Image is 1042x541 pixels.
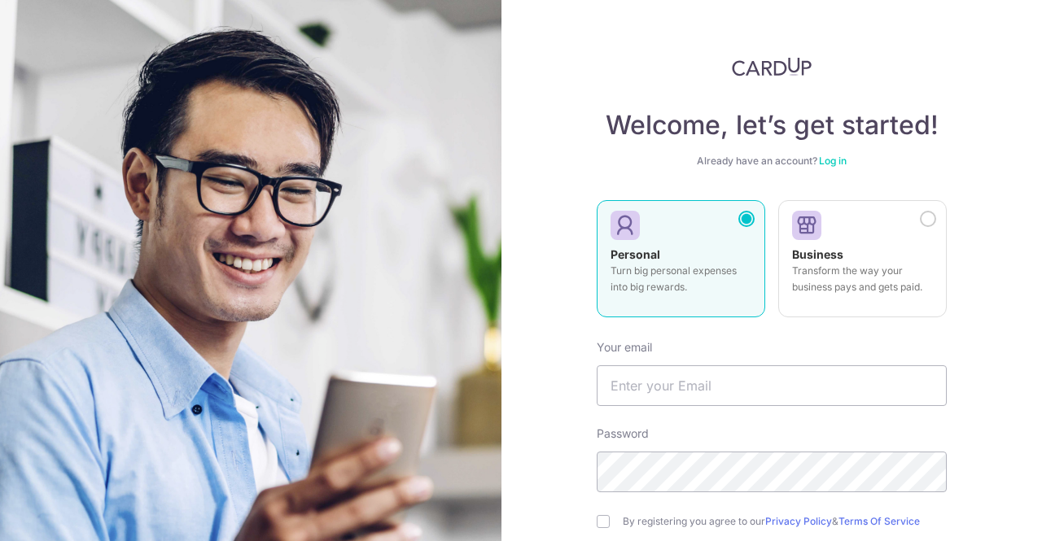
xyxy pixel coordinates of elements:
label: Your email [597,339,652,356]
a: Business Transform the way your business pays and gets paid. [778,200,947,327]
h4: Welcome, let’s get started! [597,109,947,142]
div: Already have an account? [597,155,947,168]
label: By registering you agree to our & [623,515,947,528]
strong: Business [792,247,843,261]
p: Turn big personal expenses into big rewards. [611,263,751,295]
label: Password [597,425,649,442]
a: Personal Turn big personal expenses into big rewards. [597,200,765,327]
a: Privacy Policy [765,515,832,527]
strong: Personal [611,247,660,261]
a: Log in [819,155,847,167]
img: CardUp Logo [732,57,812,76]
a: Terms Of Service [838,515,920,527]
p: Transform the way your business pays and gets paid. [792,263,933,295]
input: Enter your Email [597,365,947,406]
